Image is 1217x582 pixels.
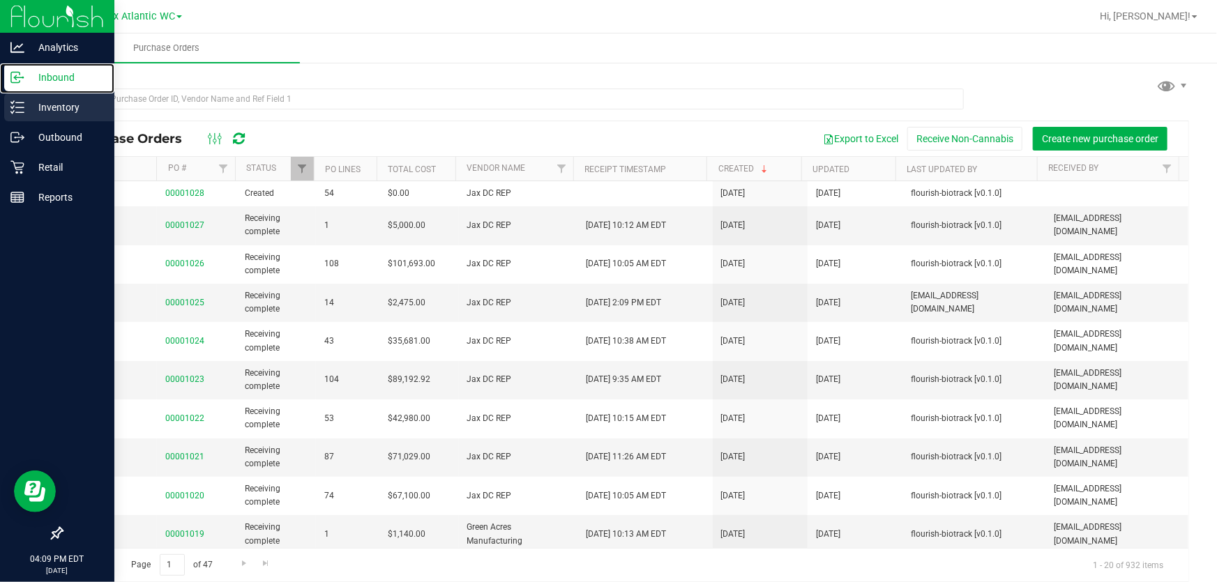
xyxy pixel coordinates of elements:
span: $42,980.00 [388,412,430,425]
span: [EMAIL_ADDRESS][DOMAIN_NAME] [911,289,1037,316]
span: [DATE] [816,257,840,270]
p: Reports [24,189,108,206]
span: $0.00 [388,187,409,200]
span: flourish-biotrack [v0.1.0] [911,450,1037,464]
span: [DATE] 10:12 AM EDT [586,219,666,232]
span: [DATE] [816,219,840,232]
span: [EMAIL_ADDRESS][DOMAIN_NAME] [1054,328,1180,354]
span: Created [245,187,308,200]
span: flourish-biotrack [v0.1.0] [911,257,1037,270]
span: 1 [324,528,371,541]
span: [DATE] [721,219,746,232]
span: Purchase Orders [114,42,218,54]
span: [DATE] [721,187,746,200]
p: Analytics [24,39,108,56]
span: [DATE] [721,412,746,425]
span: Jax DC REP [467,257,570,270]
span: flourish-biotrack [v0.1.0] [911,528,1037,541]
iframe: Resource center [14,470,56,512]
span: Jax Atlantic WC [103,10,175,22]
span: [DATE] [816,373,840,386]
span: 53 [324,412,371,425]
span: [DATE] 10:38 AM EDT [586,335,666,348]
span: $67,100.00 [388,489,430,503]
span: Receiving complete [245,444,308,470]
inline-svg: Inbound [10,70,24,84]
span: Hi, [PERSON_NAME]! [1100,10,1190,22]
a: Filter [1156,157,1179,181]
input: 1 [160,554,185,576]
span: Green Acres Manufacturing [467,521,570,547]
span: Receiving complete [245,212,308,238]
button: Export to Excel [814,127,907,151]
a: Received By [1048,163,1098,173]
span: [EMAIL_ADDRESS][DOMAIN_NAME] [1054,444,1180,470]
a: 00001022 [165,413,204,423]
span: [DATE] [721,335,746,348]
span: [EMAIL_ADDRESS][DOMAIN_NAME] [1054,251,1180,277]
span: Receiving complete [245,251,308,277]
span: $101,693.00 [388,257,435,270]
span: 108 [324,257,371,270]
span: [EMAIL_ADDRESS][DOMAIN_NAME] [1054,405,1180,431]
span: [DATE] [816,335,840,348]
span: Receiving complete [245,405,308,431]
span: 1 - 20 of 932 items [1082,554,1174,575]
span: 87 [324,450,371,464]
span: Jax DC REP [467,187,570,200]
a: Filter [212,157,235,181]
span: 54 [324,187,371,200]
span: [DATE] [816,489,840,503]
p: Retail [24,159,108,176]
span: $1,140.00 [388,528,425,541]
a: Created [718,164,770,174]
span: flourish-biotrack [v0.1.0] [911,412,1037,425]
span: Receiving complete [245,289,308,316]
span: $71,029.00 [388,450,430,464]
span: [DATE] [816,528,840,541]
span: [DATE] [721,450,746,464]
span: Jax DC REP [467,373,570,386]
span: [DATE] 2:09 PM EDT [586,296,661,309]
span: Jax DC REP [467,489,570,503]
span: flourish-biotrack [v0.1.0] [911,489,1037,503]
span: [DATE] [721,528,746,541]
span: Jax DC REP [467,412,570,425]
span: [DATE] [816,412,840,425]
span: 74 [324,489,371,503]
a: 00001025 [165,298,204,307]
span: [EMAIL_ADDRESS][DOMAIN_NAME] [1054,482,1180,509]
a: Vendor Name [467,163,525,173]
p: Outbound [24,129,108,146]
span: Page of 47 [119,554,225,576]
span: flourish-biotrack [v0.1.0] [911,373,1037,386]
a: Filter [291,157,314,181]
span: [DATE] [721,489,746,503]
span: flourish-biotrack [v0.1.0] [911,335,1037,348]
inline-svg: Inventory [10,100,24,114]
span: [DATE] 11:26 AM EDT [586,450,666,464]
a: PO Lines [325,164,361,174]
span: Receiving complete [245,328,308,354]
span: $2,475.00 [388,296,425,309]
span: flourish-biotrack [v0.1.0] [911,219,1037,232]
span: [DATE] 10:13 AM EDT [586,528,666,541]
inline-svg: Analytics [10,40,24,54]
a: 00001026 [165,259,204,268]
a: Last Updated By [907,164,977,174]
button: Create new purchase order [1033,127,1167,151]
span: Jax DC REP [467,296,570,309]
a: Receipt Timestamp [584,164,666,174]
span: [EMAIL_ADDRESS][DOMAIN_NAME] [1054,212,1180,238]
span: [DATE] [721,257,746,270]
a: 00001019 [165,529,204,539]
span: flourish-biotrack [v0.1.0] [911,187,1037,200]
span: $35,681.00 [388,335,430,348]
a: Updated [812,164,849,174]
span: $89,192.92 [388,373,430,386]
a: 00001024 [165,336,204,346]
p: Inbound [24,69,108,86]
span: [DATE] [816,187,840,200]
a: 00001020 [165,491,204,500]
a: Purchase Orders [33,33,300,63]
